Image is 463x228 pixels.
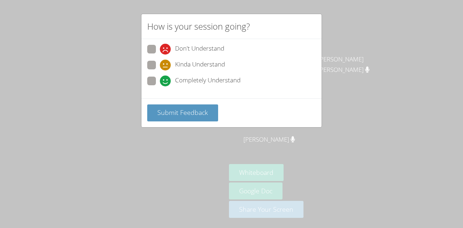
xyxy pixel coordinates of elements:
[147,20,250,33] h2: How is your session going?
[147,104,218,121] button: Submit Feedback
[157,108,208,117] span: Submit Feedback
[175,60,225,70] span: Kinda Understand
[175,76,241,86] span: Completely Understand
[175,44,224,55] span: Don't Understand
